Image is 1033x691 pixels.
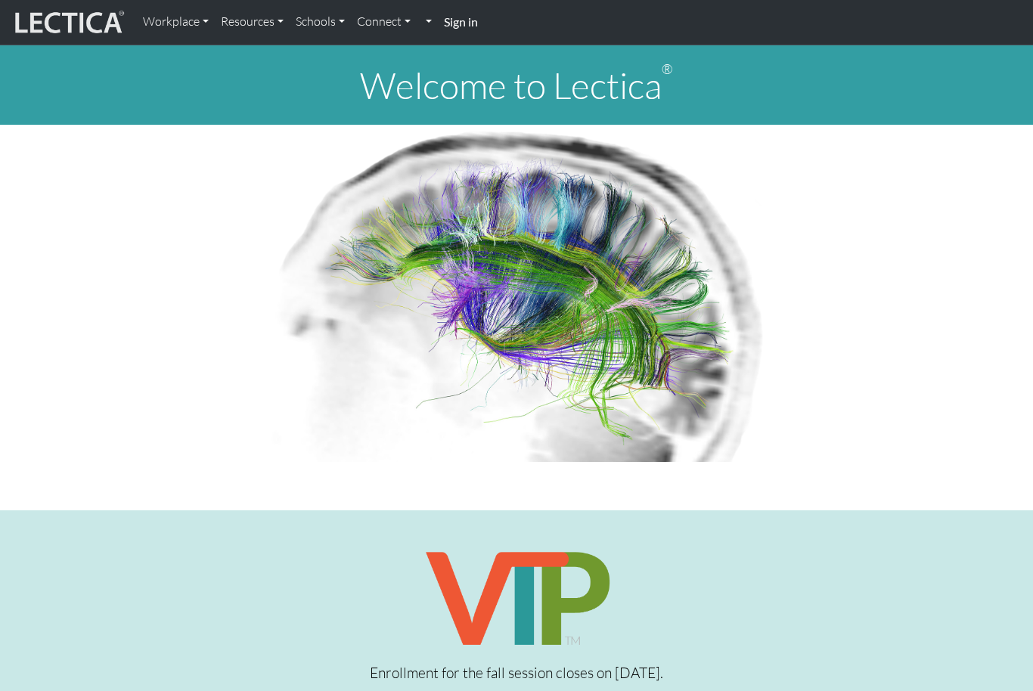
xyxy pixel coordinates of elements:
[444,14,478,29] strong: Sign in
[137,6,215,38] a: Workplace
[438,6,484,39] a: Sign in
[11,8,125,37] img: lecticalive
[263,125,770,462] img: Human Connectome Project Image
[215,6,290,38] a: Resources
[351,6,417,38] a: Connect
[662,60,673,77] sup: ®
[290,6,351,38] a: Schools
[350,661,682,686] p: Enrollment for the fall session closes on [DATE].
